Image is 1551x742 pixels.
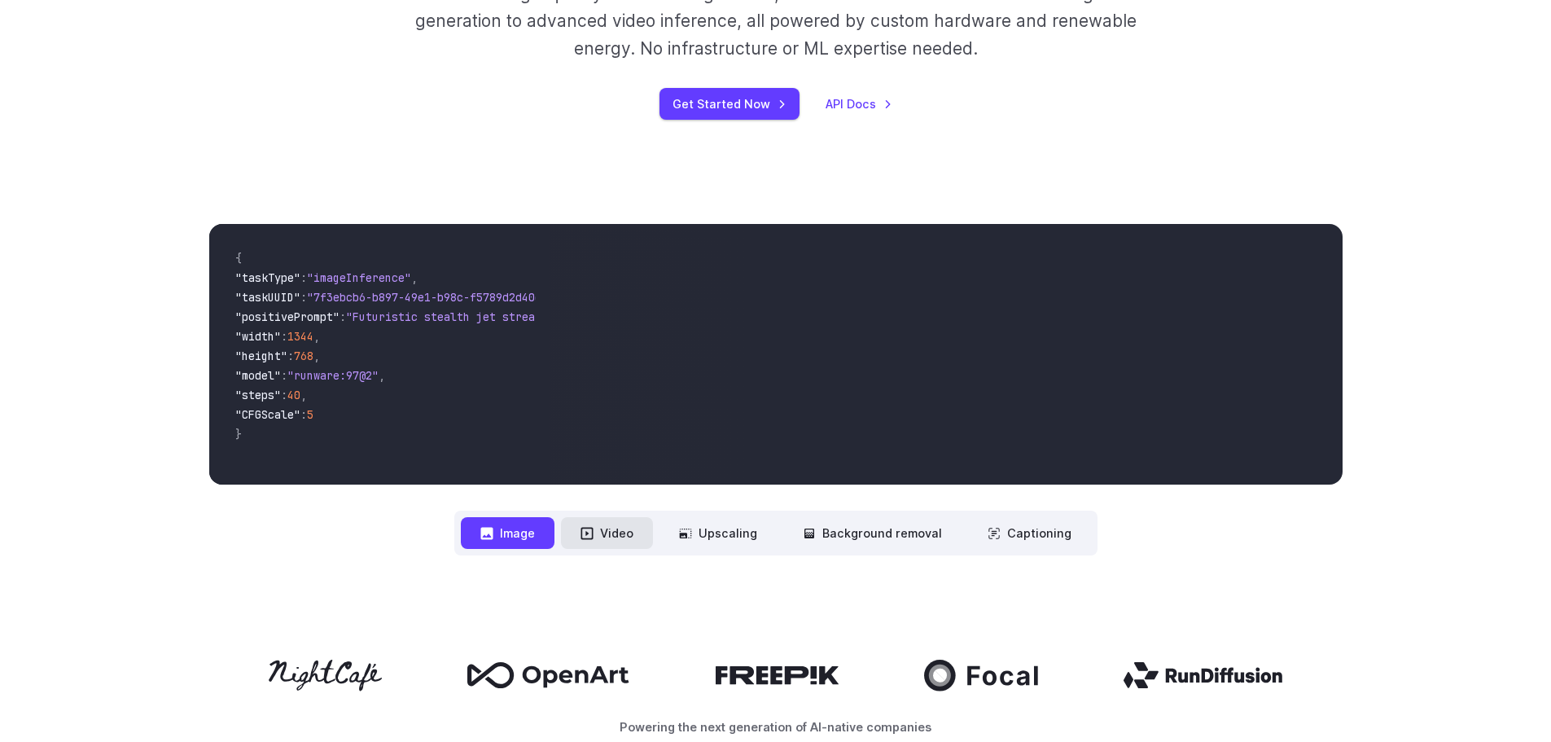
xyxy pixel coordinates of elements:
span: , [300,388,307,402]
span: { [235,251,242,266]
span: "runware:97@2" [287,368,379,383]
span: 768 [294,349,313,363]
span: } [235,427,242,441]
span: "steps" [235,388,281,402]
span: "imageInference" [307,270,411,285]
span: : [300,290,307,305]
span: "model" [235,368,281,383]
span: "height" [235,349,287,363]
span: "Futuristic stealth jet streaking through a neon-lit cityscape with glowing purple exhaust" [346,310,939,324]
span: : [281,368,287,383]
span: : [340,310,346,324]
span: : [300,407,307,422]
span: : [281,329,287,344]
a: Get Started Now [659,88,800,120]
span: 1344 [287,329,313,344]
span: 5 [307,407,313,422]
span: "CFGScale" [235,407,300,422]
span: "taskUUID" [235,290,300,305]
button: Captioning [968,517,1091,549]
button: Background removal [783,517,962,549]
span: : [300,270,307,285]
span: "7f3ebcb6-b897-49e1-b98c-f5789d2d40d7" [307,290,554,305]
p: Powering the next generation of AI-native companies [209,718,1343,736]
span: , [313,349,320,363]
span: 40 [287,388,300,402]
span: "positivePrompt" [235,310,340,324]
span: , [313,329,320,344]
button: Image [461,517,554,549]
span: "taskType" [235,270,300,285]
button: Video [561,517,653,549]
button: Upscaling [659,517,777,549]
span: : [281,388,287,402]
span: , [411,270,418,285]
span: : [287,349,294,363]
span: "width" [235,329,281,344]
a: API Docs [826,94,892,113]
span: , [379,368,385,383]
